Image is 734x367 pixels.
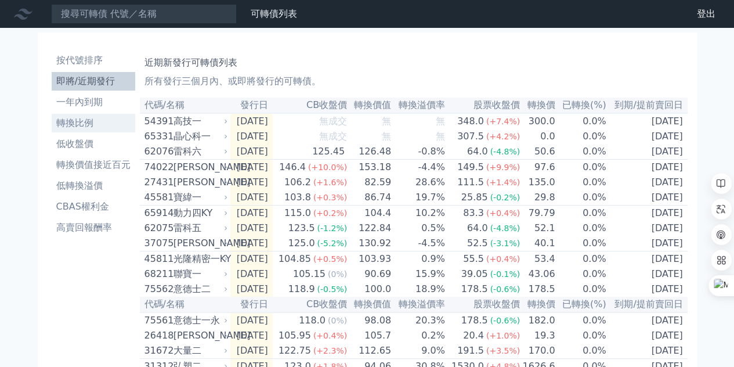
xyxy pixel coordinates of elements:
div: [PERSON_NAME] [173,236,226,250]
div: 111.5 [455,175,486,189]
span: (-0.2%) [490,193,520,202]
td: 0.0% [555,312,606,328]
div: 65331 [144,129,171,143]
th: CB收盤價 [273,297,348,312]
th: 到期/提前賣回日 [607,98,688,113]
td: 0.0% [555,328,606,343]
td: [DATE] [230,175,273,190]
div: [PERSON_NAME] [173,160,226,174]
div: 83.3 [461,206,486,220]
div: 105.15 [291,267,328,281]
li: 低轉換溢價 [52,179,135,193]
div: 62076 [144,145,171,159]
th: 轉換價 [520,98,555,113]
td: 300.0 [520,113,555,129]
div: 37075 [144,236,171,250]
div: 雷科五 [173,221,226,235]
th: 到期/提前賣回日 [607,297,688,312]
div: 74022 [144,160,171,174]
td: [DATE] [230,328,273,343]
div: 25.85 [459,190,490,204]
div: 晶心科一 [173,129,226,143]
a: 即將/近期發行 [52,72,135,91]
td: 105.7 [348,328,392,343]
td: 9.0% [392,343,446,359]
div: 191.5 [455,344,486,358]
td: 0.0% [555,236,606,251]
td: [DATE] [230,190,273,206]
div: [PERSON_NAME] [173,175,226,189]
th: 轉換溢價率 [392,297,446,312]
td: [DATE] [230,129,273,144]
td: [DATE] [230,221,273,236]
td: 90.69 [348,267,392,282]
td: [DATE] [230,160,273,175]
span: (+0.5%) [313,254,347,264]
div: 27431 [144,175,171,189]
td: [DATE] [230,206,273,221]
td: 86.74 [348,190,392,206]
li: CBAS權利金 [52,200,135,214]
th: 股票收盤價 [446,297,520,312]
td: 122.84 [348,221,392,236]
td: 112.65 [348,343,392,359]
td: 0.5% [392,221,446,236]
th: 轉換價值 [348,297,392,312]
td: 0.0% [555,190,606,206]
td: 0.0% [555,129,606,144]
td: [DATE] [230,312,273,328]
div: 寶緯一 [173,190,226,204]
td: 98.08 [348,312,392,328]
td: 104.4 [348,206,392,221]
td: 53.4 [520,251,555,267]
td: -4.5% [392,236,446,251]
td: [DATE] [607,236,688,251]
th: 發行日 [230,297,273,312]
div: 75562 [144,282,171,296]
td: 50.6 [520,144,555,160]
td: 126.48 [348,144,392,160]
td: 82.59 [348,175,392,190]
div: 65914 [144,206,171,220]
a: CBAS權利金 [52,197,135,216]
span: (-5.2%) [317,239,347,248]
span: (0%) [328,269,347,279]
span: (+0.4%) [313,331,347,340]
span: (-3.1%) [490,239,520,248]
span: (+2.3%) [313,346,347,355]
a: 低收盤價 [52,135,135,153]
td: [DATE] [607,144,688,160]
input: 搜尋可轉債 代號／名稱 [51,4,237,24]
th: 已轉換(%) [555,98,606,113]
td: 0.0% [555,175,606,190]
td: [DATE] [607,343,688,359]
td: 170.0 [520,343,555,359]
div: 大量二 [173,344,226,358]
td: [DATE] [607,175,688,190]
td: 0.0% [555,267,606,282]
div: 106.2 [282,175,313,189]
span: (+1.0%) [486,331,520,340]
td: 52.1 [520,221,555,236]
li: 一年內到期 [52,95,135,109]
td: [DATE] [607,282,688,297]
td: 0.0% [555,282,606,297]
div: 75561 [144,314,171,328]
td: [DATE] [230,343,273,359]
td: [DATE] [607,221,688,236]
span: (+1.4%) [486,178,520,187]
div: 高技一 [173,114,226,128]
span: (+10.0%) [308,163,347,172]
td: [DATE] [607,251,688,267]
th: 股票收盤價 [446,98,520,113]
div: 103.8 [282,190,313,204]
th: CB收盤價 [273,98,348,113]
li: 按代號排序 [52,53,135,67]
div: 178.5 [459,314,490,328]
td: 135.0 [520,175,555,190]
td: 19.3 [520,328,555,343]
a: 一年內到期 [52,93,135,111]
div: 雷科六 [173,145,226,159]
th: 轉換價值 [348,98,392,113]
div: 62075 [144,221,171,235]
